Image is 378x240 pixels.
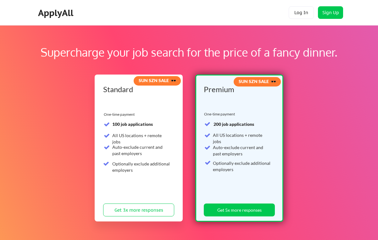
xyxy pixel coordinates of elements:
[103,86,172,93] div: Standard
[239,79,276,84] strong: SUN SZN SALE 🕶️
[112,121,153,127] strong: 100 job applications
[40,44,338,61] div: Supercharge your job search for the price of a fancy dinner.
[139,78,176,83] strong: SUN SZN SALE 🕶️
[214,121,254,127] strong: 200 job applications
[112,144,170,156] div: Auto-exclude current and past employers
[213,160,271,172] div: Optionally exclude additional employers
[204,204,275,216] button: Get 5x more responses
[204,112,237,117] div: One-time payment
[289,6,314,19] button: Log In
[103,204,174,216] button: Get 3x more responses
[104,112,136,117] div: One-time payment
[318,6,343,19] button: Sign Up
[38,8,75,18] div: ApplyAll
[112,161,170,173] div: Optionally exclude additional employers
[112,132,170,145] div: All US locations + remote jobs
[213,144,271,157] div: Auto-exclude current and past employers
[204,86,273,93] div: Premium
[213,132,271,144] div: All US locations + remote jobs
